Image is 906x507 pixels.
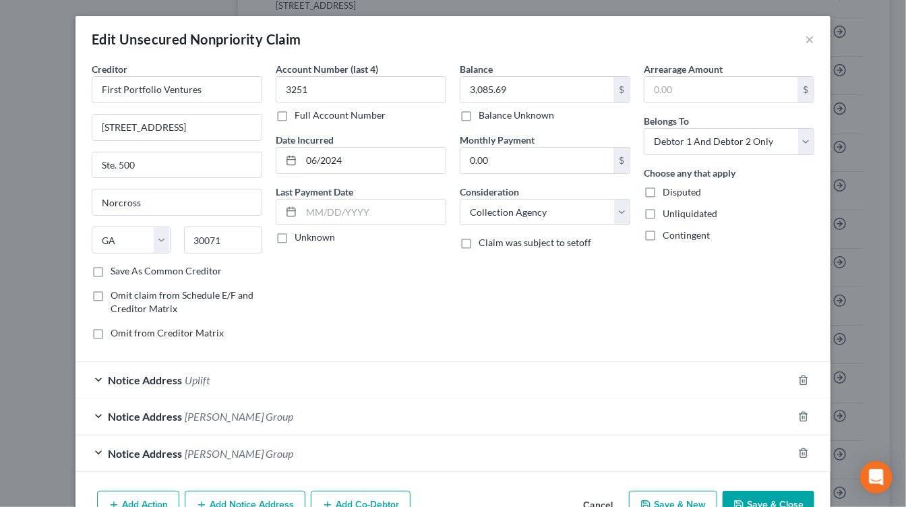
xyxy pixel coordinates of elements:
[460,77,613,102] input: 0.00
[644,77,797,102] input: 0.00
[92,115,262,140] input: Enter address...
[644,62,723,76] label: Arrearage Amount
[613,77,630,102] div: $
[295,231,335,244] label: Unknown
[111,264,222,278] label: Save As Common Creditor
[479,237,591,248] span: Claim was subject to setoff
[295,109,386,122] label: Full Account Number
[797,77,814,102] div: $
[108,410,182,423] span: Notice Address
[108,374,182,386] span: Notice Address
[460,62,493,76] label: Balance
[185,410,293,423] span: [PERSON_NAME] Group
[108,447,182,460] span: Notice Address
[185,374,210,386] span: Uplift
[276,133,334,147] label: Date Incurred
[644,166,735,180] label: Choose any that apply
[301,200,446,225] input: MM/DD/YYYY
[276,62,378,76] label: Account Number (last 4)
[92,76,262,103] input: Search creditor by name...
[460,148,613,173] input: 0.00
[276,76,446,103] input: XXXX
[479,109,554,122] label: Balance Unknown
[276,185,353,199] label: Last Payment Date
[185,447,293,460] span: [PERSON_NAME] Group
[184,227,263,253] input: Enter zip...
[805,31,814,47] button: ×
[613,148,630,173] div: $
[301,148,446,173] input: MM/DD/YYYY
[111,289,253,314] span: Omit claim from Schedule E/F and Creditor Matrix
[92,63,127,75] span: Creditor
[860,461,893,494] div: Open Intercom Messenger
[460,133,535,147] label: Monthly Payment
[111,327,224,338] span: Omit from Creditor Matrix
[663,186,701,198] span: Disputed
[92,189,262,215] input: Enter city...
[92,152,262,178] input: Apt, Suite, etc...
[644,115,689,127] span: Belongs To
[460,185,519,199] label: Consideration
[663,229,710,241] span: Contingent
[92,30,301,49] div: Edit Unsecured Nonpriority Claim
[663,208,717,219] span: Unliquidated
